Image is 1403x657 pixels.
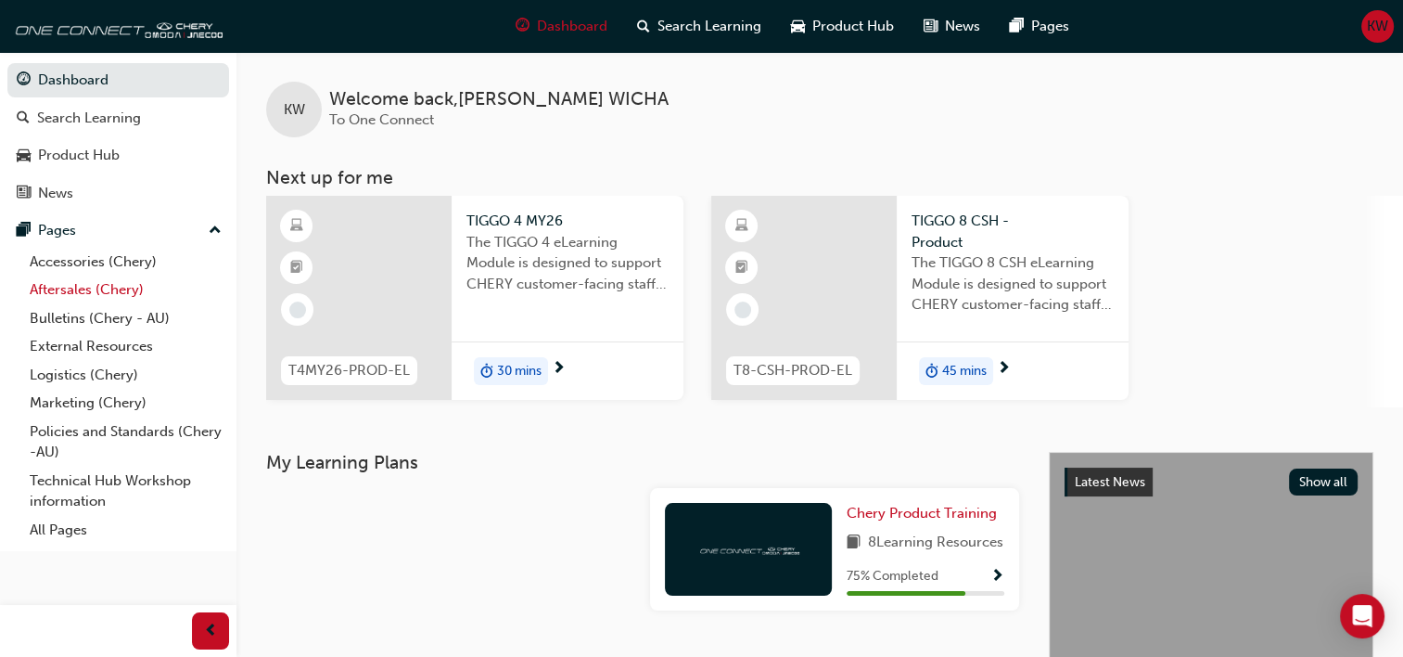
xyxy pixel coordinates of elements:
[912,211,1114,252] span: TIGGO 8 CSH - Product
[501,7,622,45] a: guage-iconDashboard
[38,145,120,166] div: Product Hub
[735,256,748,280] span: booktick-icon
[466,232,669,295] span: The TIGGO 4 eLearning Module is designed to support CHERY customer-facing staff with the product ...
[22,418,229,467] a: Policies and Standards (Chery -AU)
[812,16,894,37] span: Product Hub
[289,302,306,318] span: learningRecordVerb_NONE-icon
[537,16,607,37] span: Dashboard
[7,101,229,135] a: Search Learning
[290,256,303,280] span: booktick-icon
[1289,469,1358,496] button: Show all
[657,16,761,37] span: Search Learning
[733,360,852,381] span: T8-CSH-PROD-EL
[17,186,31,202] span: news-icon
[37,108,141,129] div: Search Learning
[1340,594,1384,638] div: Open Intercom Messenger
[735,214,748,238] span: learningResourceType_ELEARNING-icon
[552,361,566,378] span: next-icon
[7,59,229,213] button: DashboardSearch LearningProduct HubNews
[38,183,73,204] div: News
[942,361,987,382] span: 45 mins
[1361,10,1394,43] button: KW
[997,361,1011,378] span: next-icon
[17,72,31,89] span: guage-icon
[22,516,229,545] a: All Pages
[22,304,229,333] a: Bulletins (Chery - AU)
[290,214,303,238] span: learningResourceType_ELEARNING-icon
[22,389,229,418] a: Marketing (Chery)
[847,566,938,587] span: 75 % Completed
[711,196,1129,400] a: T8-CSH-PROD-ELTIGGO 8 CSH - ProductThe TIGGO 8 CSH eLearning Module is designed to support CHERY ...
[7,213,229,248] button: Pages
[22,276,229,304] a: Aftersales (Chery)
[22,361,229,390] a: Logistics (Chery)
[7,138,229,173] a: Product Hub
[847,505,997,522] span: Chery Product Training
[17,148,31,164] span: car-icon
[995,7,1084,45] a: pages-iconPages
[466,211,669,232] span: TIGGO 4 MY26
[847,532,861,555] span: book-icon
[924,15,937,38] span: news-icon
[1367,16,1388,37] span: KW
[38,220,76,241] div: Pages
[236,167,1403,188] h3: Next up for me
[1065,468,1358,497] a: Latest NewsShow all
[516,15,529,38] span: guage-icon
[288,360,410,381] span: T4MY26-PROD-EL
[22,467,229,516] a: Technical Hub Workshop information
[945,16,980,37] span: News
[868,532,1003,555] span: 8 Learning Resources
[204,620,218,643] span: prev-icon
[847,503,1004,524] a: Chery Product Training
[637,15,650,38] span: search-icon
[776,7,909,45] a: car-iconProduct Hub
[909,7,995,45] a: news-iconNews
[1075,474,1145,490] span: Latest News
[734,302,751,318] span: learningRecordVerb_NONE-icon
[480,359,493,383] span: duration-icon
[7,176,229,211] a: News
[17,110,30,127] span: search-icon
[990,569,1004,586] span: Show Progress
[22,248,229,277] a: Accessories (Chery)
[209,219,222,243] span: up-icon
[9,7,223,45] img: oneconnect
[266,452,1019,473] h3: My Learning Plans
[925,359,938,383] span: duration-icon
[1031,16,1069,37] span: Pages
[791,15,805,38] span: car-icon
[1010,15,1024,38] span: pages-icon
[990,565,1004,588] button: Show Progress
[22,332,229,361] a: External Resources
[697,540,799,558] img: oneconnect
[497,361,542,382] span: 30 mins
[266,196,683,400] a: T4MY26-PROD-ELTIGGO 4 MY26The TIGGO 4 eLearning Module is designed to support CHERY customer-faci...
[622,7,776,45] a: search-iconSearch Learning
[329,111,434,128] span: To One Connect
[7,63,229,97] a: Dashboard
[17,223,31,239] span: pages-icon
[329,89,669,110] span: Welcome back , [PERSON_NAME] WICHA
[284,99,305,121] span: KW
[912,252,1114,316] span: The TIGGO 8 CSH eLearning Module is designed to support CHERY customer-facing staff with the prod...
